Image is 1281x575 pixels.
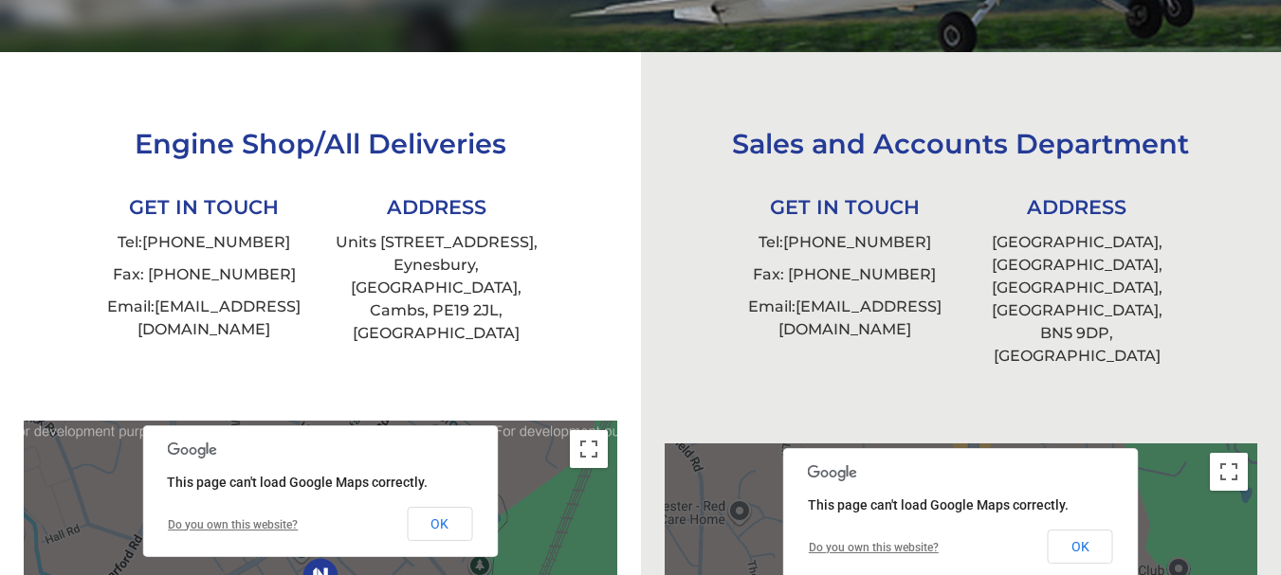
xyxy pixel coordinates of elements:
[1048,530,1113,564] button: OK
[728,291,961,346] li: Email:
[808,497,1069,512] span: This page can't load Google Maps correctly.
[778,297,942,338] a: [EMAIL_ADDRESS][DOMAIN_NAME]
[88,291,320,346] li: Email:
[809,541,939,554] a: Do you own this website?
[783,233,931,251] a: [PHONE_NUMBER]
[1210,453,1248,491] button: Toggle fullscreen view
[167,475,428,490] span: This page can't load Google Maps correctly.
[88,259,320,291] li: Fax: [PHONE_NUMBER]
[137,297,301,338] a: [EMAIL_ADDRESS][DOMAIN_NAME]
[961,226,1193,372] li: [GEOGRAPHIC_DATA], [GEOGRAPHIC_DATA], [GEOGRAPHIC_DATA], [GEOGRAPHIC_DATA], BN5 9DP, [GEOGRAPHIC_...
[88,188,320,226] li: GET IN TOUCH
[88,226,320,259] li: Tel:
[407,507,472,541] button: OK
[728,226,961,259] li: Tel:
[142,233,290,251] a: [PHONE_NUMBER]
[320,226,553,350] li: Units [STREET_ADDRESS], Eynesbury, [GEOGRAPHIC_DATA], Cambs, PE19 2JL, [GEOGRAPHIC_DATA]
[728,127,1193,160] h3: Sales and Accounts Department
[961,188,1193,226] li: ADDRESS
[168,518,298,531] a: Do you own this website?
[728,259,961,291] li: Fax: [PHONE_NUMBER]
[570,430,608,468] button: Toggle fullscreen view
[320,188,553,226] li: ADDRESS
[88,127,553,160] h3: Engine Shop/All Deliveries
[728,188,961,226] li: GET IN TOUCH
